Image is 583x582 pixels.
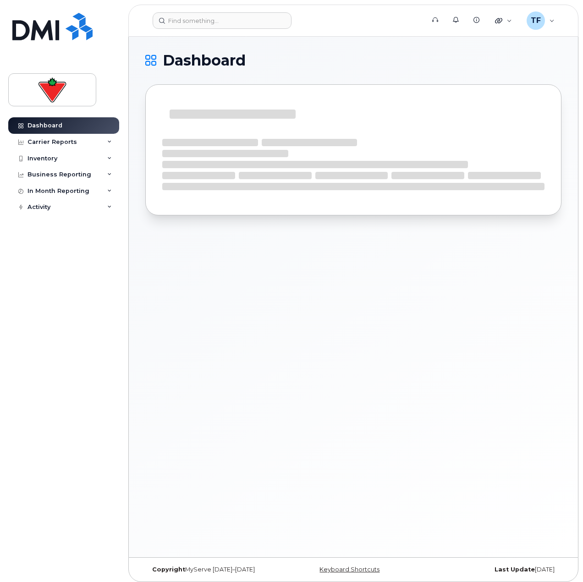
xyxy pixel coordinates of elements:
[423,566,561,573] div: [DATE]
[145,566,284,573] div: MyServe [DATE]–[DATE]
[152,566,185,573] strong: Copyright
[319,566,379,573] a: Keyboard Shortcuts
[495,566,535,573] strong: Last Update
[163,54,246,67] span: Dashboard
